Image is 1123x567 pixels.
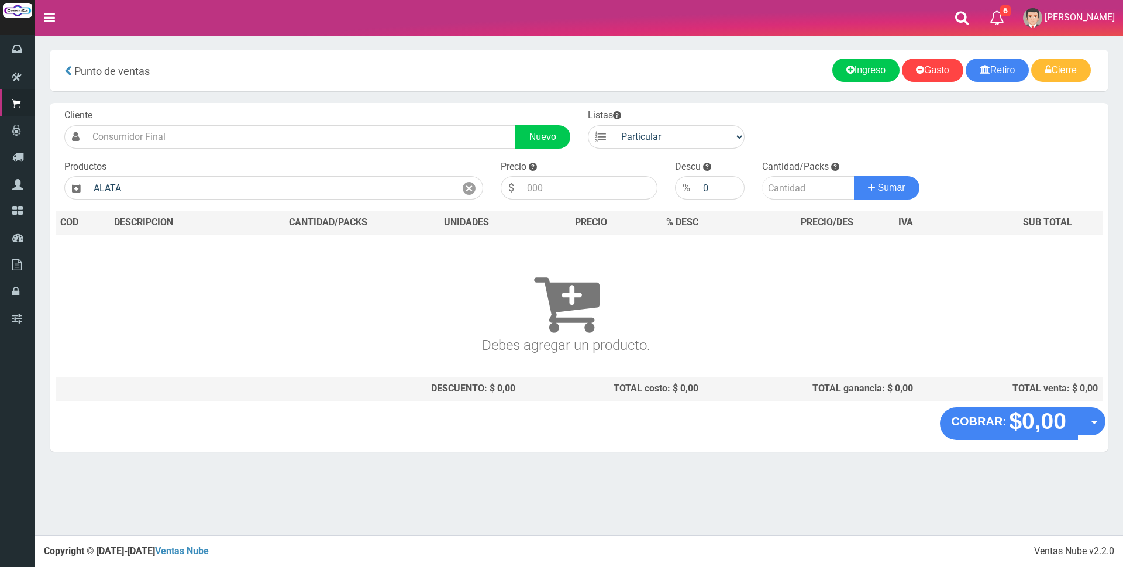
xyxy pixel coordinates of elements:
th: CANTIDAD/PACKS [243,211,414,235]
th: COD [56,211,109,235]
span: PRECIO/DES [801,217,853,228]
span: SUB TOTAL [1023,216,1072,229]
span: Punto de ventas [74,65,150,77]
div: $ [501,176,521,200]
div: TOTAL costo: $ 0,00 [525,382,699,396]
div: TOTAL venta: $ 0,00 [922,382,1098,396]
img: Logo grande [3,3,32,18]
span: Sumar [878,183,905,193]
a: Gasto [902,59,963,82]
label: Cantidad/Packs [762,160,829,174]
input: 000 [521,176,657,200]
th: UNIDADES [414,211,519,235]
button: COBRAR: $0,00 [940,407,1079,440]
label: Cliente [64,109,92,122]
input: 000 [697,176,745,200]
input: Introduzca el nombre del producto [88,176,456,200]
label: Descu [675,160,701,174]
div: % [675,176,697,200]
input: Cantidad [762,176,855,200]
strong: COBRAR: [952,415,1007,428]
a: Retiro [966,59,1029,82]
a: Ventas Nube [155,545,209,556]
span: PRECIO [575,216,607,229]
input: Consumidor Final [87,125,516,149]
div: TOTAL ganancia: $ 0,00 [708,382,913,396]
a: Ingreso [832,59,900,82]
th: DES [109,211,243,235]
span: CRIPCION [131,217,173,228]
strong: $0,00 [1009,408,1066,434]
label: Listas [588,109,621,122]
img: User Image [1023,8,1042,28]
button: Sumar [854,176,919,200]
div: DESCUENTO: $ 0,00 [247,382,515,396]
label: Precio [501,160,526,174]
label: Productos [64,160,106,174]
a: Cierre [1031,59,1091,82]
h3: Debes agregar un producto. [60,252,1072,353]
span: 6 [1000,5,1011,16]
a: Nuevo [515,125,570,149]
span: [PERSON_NAME] [1045,12,1115,23]
div: Ventas Nube v2.2.0 [1034,545,1114,558]
span: IVA [898,217,913,228]
span: % DESC [666,217,698,228]
strong: Copyright © [DATE]-[DATE] [44,545,209,556]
